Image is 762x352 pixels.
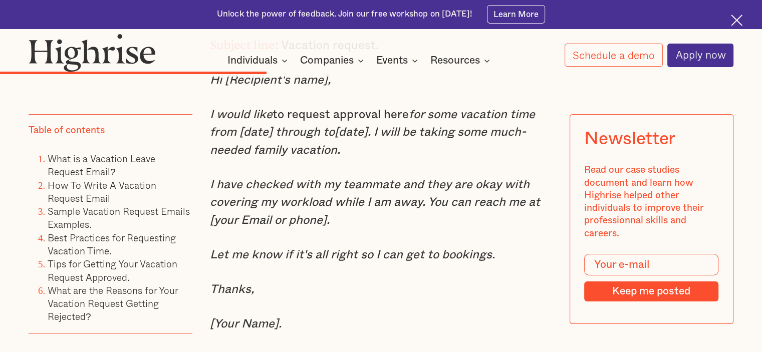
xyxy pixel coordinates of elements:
a: Apply now [667,44,733,67]
em: Hi [Recipient's name], [210,74,331,86]
div: Newsletter [585,129,675,150]
a: What is a Vacation Leave Request Email? [48,151,155,179]
a: Schedule a demo [565,44,663,67]
em: Thanks, [210,283,254,295]
a: Tips for Getting Your Vacation Request Approved. [48,257,177,284]
a: What are the Reasons for Your Vacation Request Getting Rejected? [48,283,178,324]
img: Highrise logo [29,34,156,72]
div: Table of contents [29,124,105,137]
em: for some vacation time from [date] through to[date]. I will be taking some much-needed family vac... [210,109,535,156]
a: How To Write A Vacation Request Email [48,178,156,205]
p: to request approval here [210,106,552,160]
div: Individuals [227,55,291,67]
div: Unlock the power of feedback. Join our free workshop on [DATE]! [217,9,472,20]
form: Modal Form [585,254,719,302]
div: Resources [430,55,480,67]
div: Events [376,55,421,67]
input: Keep me posted [585,281,719,301]
img: Cross icon [731,15,742,26]
a: Sample Vacation Request Emails Examples. [48,204,190,231]
div: Companies [300,55,354,67]
div: Individuals [227,55,278,67]
div: Resources [430,55,493,67]
em: I would like [210,109,273,121]
div: Read our case studies document and learn how Highrise helped other individuals to improve their p... [585,164,719,240]
em: I have checked with my teammate and they are okay with covering my workload while I am away. You ... [210,179,540,226]
a: Learn More [487,5,546,23]
div: Events [376,55,408,67]
a: Best Practices for Requesting Vacation Time. [48,230,176,258]
div: Companies [300,55,367,67]
em: Let me know if it's all right so I can get to bookings. [210,249,495,261]
input: Your e-mail [585,254,719,276]
em: [Your Name]. [210,318,282,330]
